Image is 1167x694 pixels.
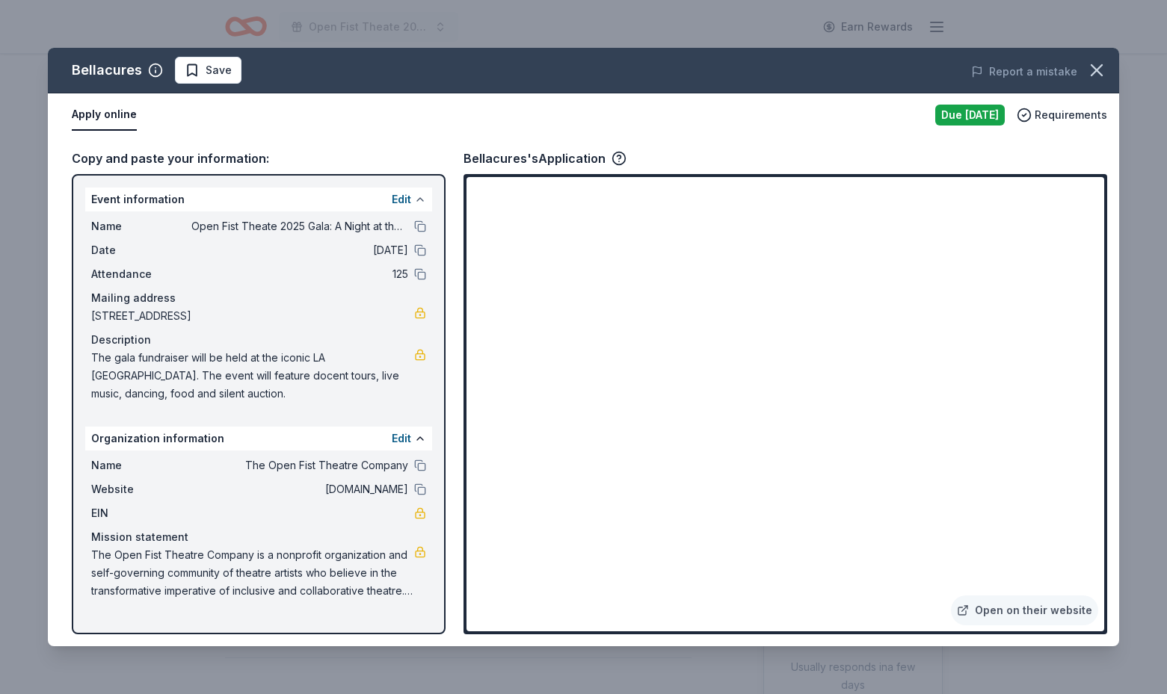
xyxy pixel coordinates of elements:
div: Organization information [85,427,432,450]
span: Date [91,241,191,259]
div: Copy and paste your information: [72,149,446,168]
span: Name [91,456,191,474]
button: Report a mistake [971,63,1077,81]
div: Mailing address [91,289,426,307]
div: Bellacures's Application [464,149,626,168]
span: EIN [91,504,191,522]
span: 125 [191,265,408,283]
div: Bellacures [72,58,142,82]
span: [DATE] [191,241,408,259]
a: Open on their website [951,595,1098,625]
span: Save [206,61,232,79]
div: Description [91,331,426,349]
button: Apply online [72,99,137,131]
span: The gala fundraiser will be held at the iconic LA [GEOGRAPHIC_DATA]. The event will feature docen... [91,349,414,403]
div: Due [DATE] [935,105,1005,126]
span: Attendance [91,265,191,283]
div: Event information [85,188,432,211]
span: [STREET_ADDRESS] [91,307,414,325]
button: Requirements [1017,106,1107,124]
button: Edit [392,430,411,447]
span: The Open Fist Theatre Company [191,456,408,474]
div: Mission statement [91,528,426,546]
span: Name [91,217,191,235]
span: Requirements [1035,106,1107,124]
span: The Open Fist Theatre Company is a nonprofit organization and self-governing community of theatre... [91,546,414,600]
span: Website [91,480,191,498]
span: [DOMAIN_NAME] [191,480,408,498]
button: Edit [392,190,411,208]
button: Save [175,57,241,84]
span: Open Fist Theate 2025 Gala: A Night at the Museum [191,217,408,235]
